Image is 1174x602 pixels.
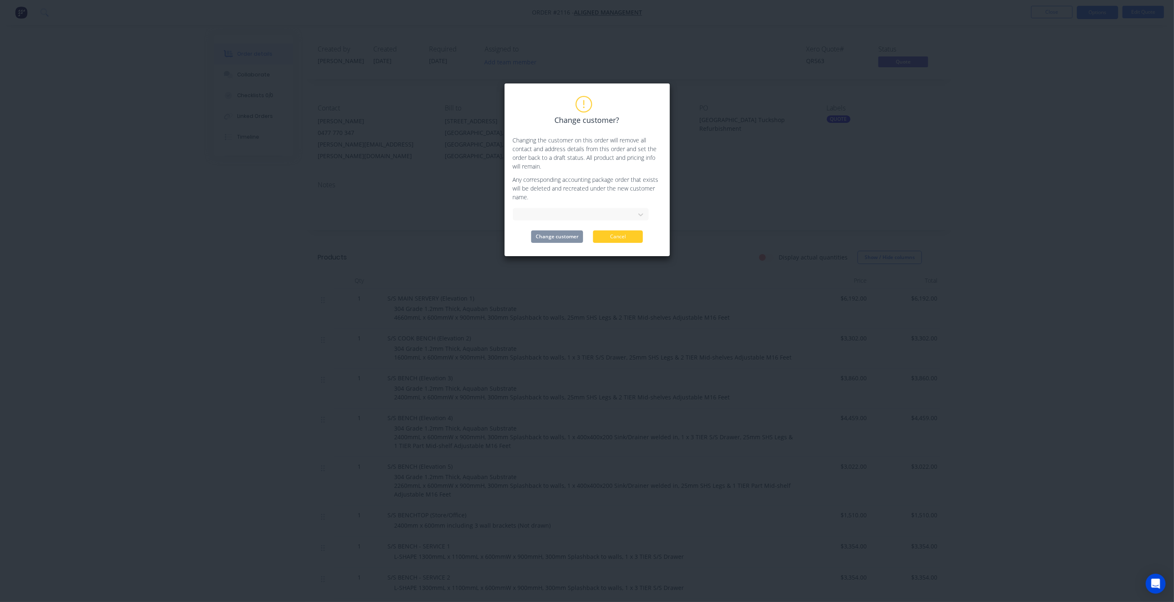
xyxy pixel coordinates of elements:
[513,136,662,171] p: Changing the customer on this order will remove all contact and address details from this order a...
[1146,574,1166,594] div: Open Intercom Messenger
[555,115,620,126] span: Change customer?
[513,175,662,201] p: Any corresponding accounting package order that exists will be deleted and recreated under the ne...
[531,230,583,243] button: Change customer
[593,230,643,243] button: Cancel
